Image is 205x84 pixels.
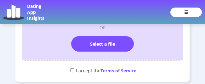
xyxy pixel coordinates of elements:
[27,3,43,21] div: Dating App Insights
[3,3,43,21] a: Dating App Insights
[71,36,134,52] label: Select a file
[22,65,183,76] div: I accept the
[100,68,136,74] span: Terms of Service
[100,25,106,31] p: OR
[3,4,24,20] img: dating-app-insights-logo.5abe6921.svg
[170,8,202,17] div: ☰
